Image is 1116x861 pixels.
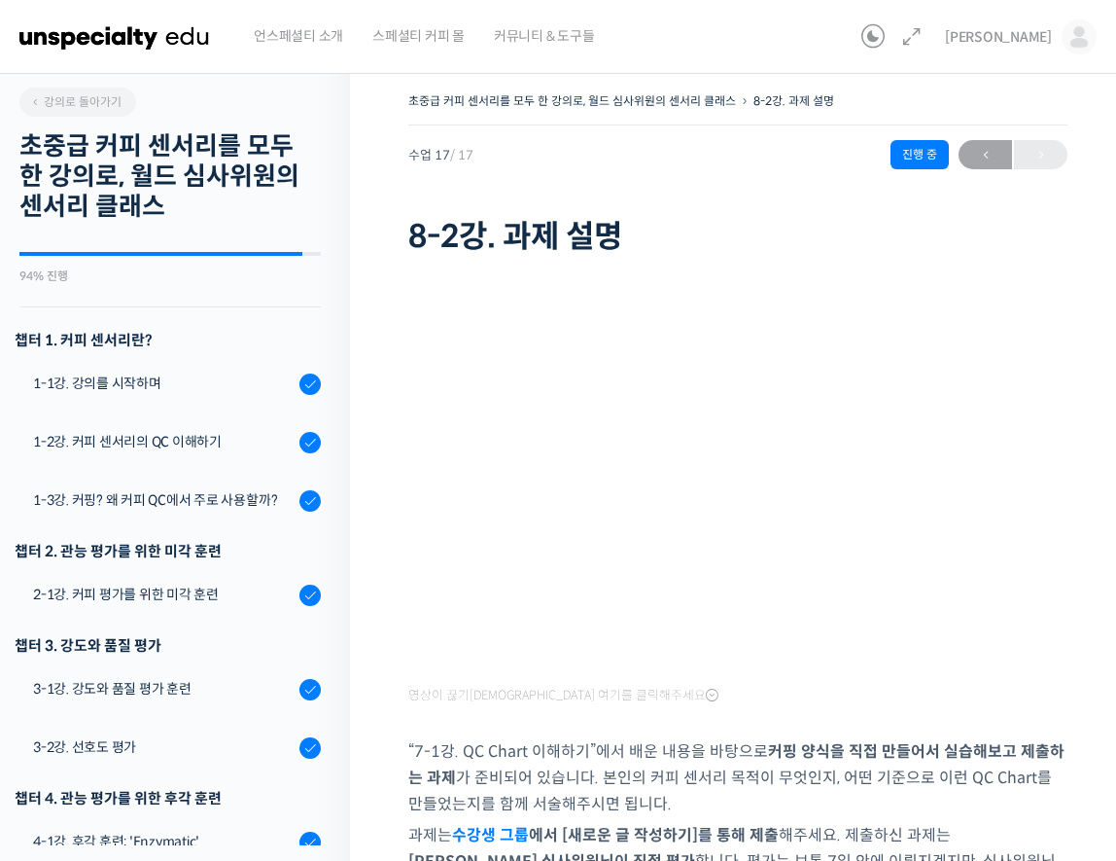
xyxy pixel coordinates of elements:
[33,678,294,700] div: 3-1강. 강도와 품질 평가 훈련
[408,93,736,108] a: 초중급 커피 센서리를 모두 한 강의로, 월드 심사위원의 센서리 클래스
[33,489,294,511] div: 1-3강. 커핑? 왜 커피 QC에서 주로 사용할까?
[19,270,321,282] div: 94% 진행
[452,825,779,845] strong: 에서 [새로운 글 작성하기]를 통해 제출
[15,538,321,564] div: 챕터 2. 관능 평가를 위한 미각 훈련
[408,738,1067,817] p: “7-1강. QC Chart 이해하기”에서 배운 내용을 바탕으로 가 준비되어 있습니다. 본인의 커피 센서리 목적이 무엇인지, 어떤 기준으로 이런 QC Chart를 만들었는지를...
[33,736,294,758] div: 3-2강. 선호도 평가
[408,218,1067,255] h1: 8-2강. 과제 설명
[33,373,294,394] div: 1-1강. 강의를 시작하며
[450,147,473,163] span: / 17
[33,431,294,452] div: 1-2강. 커피 센서리의 QC 이해하기
[452,825,529,845] a: 수강생 그룹
[19,131,321,223] h2: 초중급 커피 센서리를 모두 한 강의로, 월드 심사위원의 센서리 클래스
[15,785,321,811] div: 챕터 4. 관능 평가를 위한 후각 훈련
[15,632,321,659] div: 챕터 3. 강도와 품질 평가
[753,93,834,108] a: 8-2강. 과제 설명
[959,140,1012,169] a: ←이전
[959,142,1012,168] span: ←
[19,88,136,117] a: 강의로 돌아가기
[33,831,294,852] div: 4-1강. 후각 훈련: 'Enzymatic'
[33,584,294,605] div: 2-1강. 커피 평가를 위한 미각 훈련
[945,28,1052,46] span: [PERSON_NAME]
[29,94,122,109] span: 강의로 돌아가기
[15,327,321,353] h3: 챕터 1. 커피 센서리란?
[890,140,949,169] div: 진행 중
[408,149,473,161] span: 수업 17
[408,741,1064,788] strong: 커핑 양식을 직접 만들어서 실습해보고 제출하는 과제
[408,688,718,703] span: 영상이 끊기[DEMOGRAPHIC_DATA] 여기를 클릭해주세요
